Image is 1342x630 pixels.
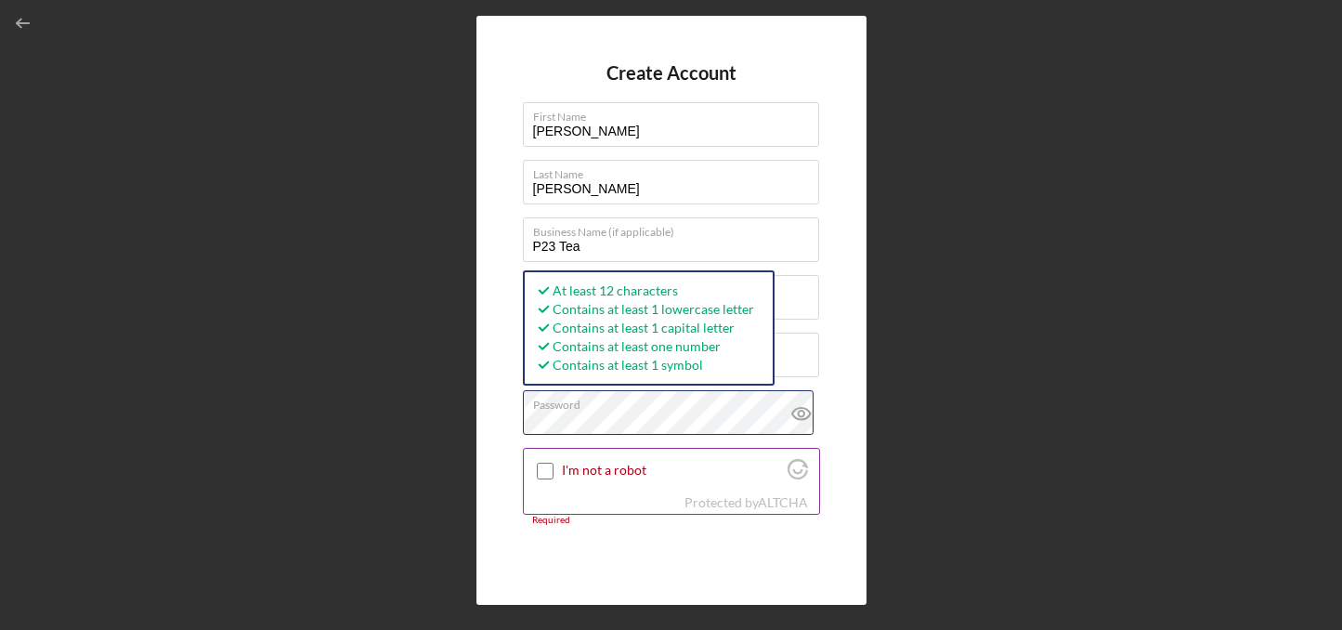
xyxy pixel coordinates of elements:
[758,494,808,510] a: Visit Altcha.org
[562,463,782,478] label: I'm not a robot
[523,515,820,526] div: Required
[533,161,819,181] label: Last Name
[534,337,754,356] div: Contains at least one number
[534,300,754,319] div: Contains at least 1 lowercase letter
[534,319,754,337] div: Contains at least 1 capital letter
[684,495,808,510] div: Protected by
[533,218,819,239] label: Business Name (if applicable)
[534,356,754,374] div: Contains at least 1 symbol
[788,466,808,482] a: Visit Altcha.org
[533,103,819,124] label: First Name
[534,282,754,300] div: At least 12 characters
[565,555,778,597] p: By clicking Continue you agree to the and
[533,391,819,412] label: Password
[606,62,736,84] h4: Create Account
